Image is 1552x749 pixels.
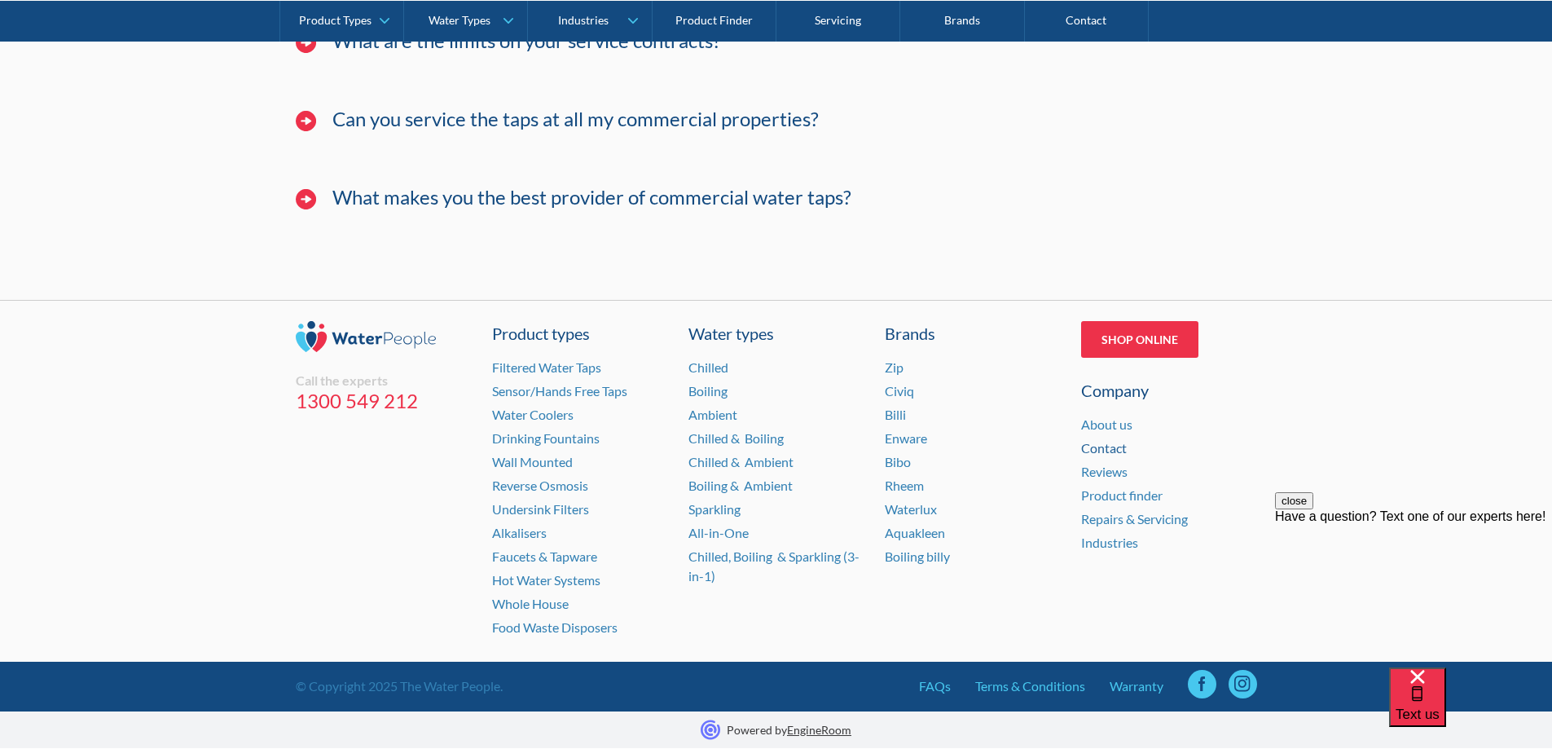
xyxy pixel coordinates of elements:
[688,359,728,375] a: Chilled
[975,676,1085,696] a: Terms & Conditions
[492,549,597,564] a: Faucets & Tapware
[688,321,864,346] a: Water types
[1081,416,1132,432] a: About us
[429,13,490,27] div: Water Types
[885,359,904,375] a: Zip
[296,676,503,696] div: © Copyright 2025 The Water People.
[332,29,721,53] h4: What are the limits on your service contracts?
[492,619,618,635] a: Food Waste Disposers
[492,596,569,611] a: Whole House
[296,389,472,413] a: 1300 549 212
[492,359,601,375] a: Filtered Water Taps
[332,108,819,131] h4: Can you service the taps at all my commercial properties?
[885,430,927,446] a: Enware
[492,525,547,540] a: Alkalisers
[688,454,794,469] a: Chilled & Ambient
[492,454,573,469] a: Wall Mounted
[885,454,911,469] a: Bibo
[296,372,472,389] div: Call the experts
[885,321,1061,346] div: Brands
[332,186,851,209] h4: What makes you the best provider of commercial water taps?
[299,13,372,27] div: Product Types
[885,549,950,564] a: Boiling billy
[1110,676,1163,696] a: Warranty
[688,525,749,540] a: All-in-One
[558,13,609,27] div: Industries
[688,549,860,584] a: Chilled, Boiling & Sparkling (3-in-1)
[919,676,951,696] a: FAQs
[1081,464,1128,479] a: Reviews
[492,321,668,346] a: Product types
[688,478,793,493] a: Boiling & Ambient
[688,407,737,422] a: Ambient
[1275,492,1552,688] iframe: podium webchat widget prompt
[1081,321,1198,358] a: Shop Online
[688,501,741,517] a: Sparkling
[885,478,924,493] a: Rheem
[727,721,851,738] p: Powered by
[492,407,574,422] a: Water Coolers
[688,430,784,446] a: Chilled & Boiling
[688,383,728,399] a: Boiling
[1081,487,1163,503] a: Product finder
[885,501,937,517] a: Waterlux
[1081,440,1127,456] a: Contact
[492,430,600,446] a: Drinking Fountains
[885,525,945,540] a: Aquakleen
[1389,667,1552,749] iframe: podium webchat widget bubble
[885,407,906,422] a: Billi
[787,723,851,737] a: EngineRoom
[492,501,589,517] a: Undersink Filters
[885,383,914,399] a: Civiq
[1081,378,1257,403] div: Company
[492,383,627,399] a: Sensor/Hands Free Taps
[1081,535,1138,550] a: Industries
[492,478,588,493] a: Reverse Osmosis
[1081,511,1188,527] a: Repairs & Servicing
[492,572,600,588] a: Hot Water Systems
